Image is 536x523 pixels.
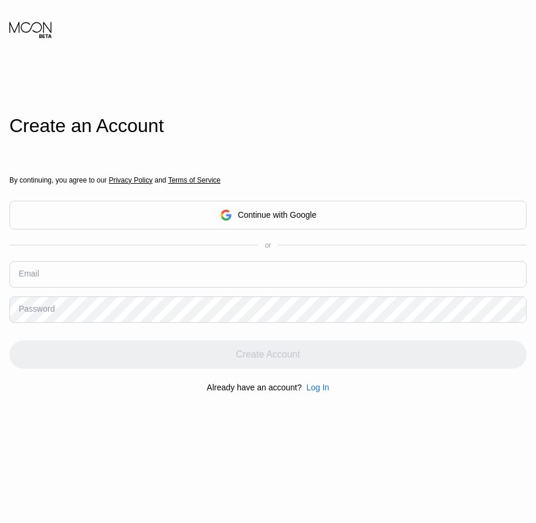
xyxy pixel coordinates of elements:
div: or [265,241,272,249]
div: Email [19,269,39,278]
span: Privacy Policy [108,176,152,184]
div: By continuing, you agree to our [9,176,527,184]
div: Continue with Google [238,210,317,220]
div: Log In [306,383,329,392]
span: Terms of Service [168,176,220,184]
div: Password [19,304,55,313]
div: Log In [301,383,329,392]
div: Continue with Google [9,201,527,230]
div: Create an Account [9,115,527,137]
div: Already have an account? [207,383,302,392]
span: and [152,176,168,184]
